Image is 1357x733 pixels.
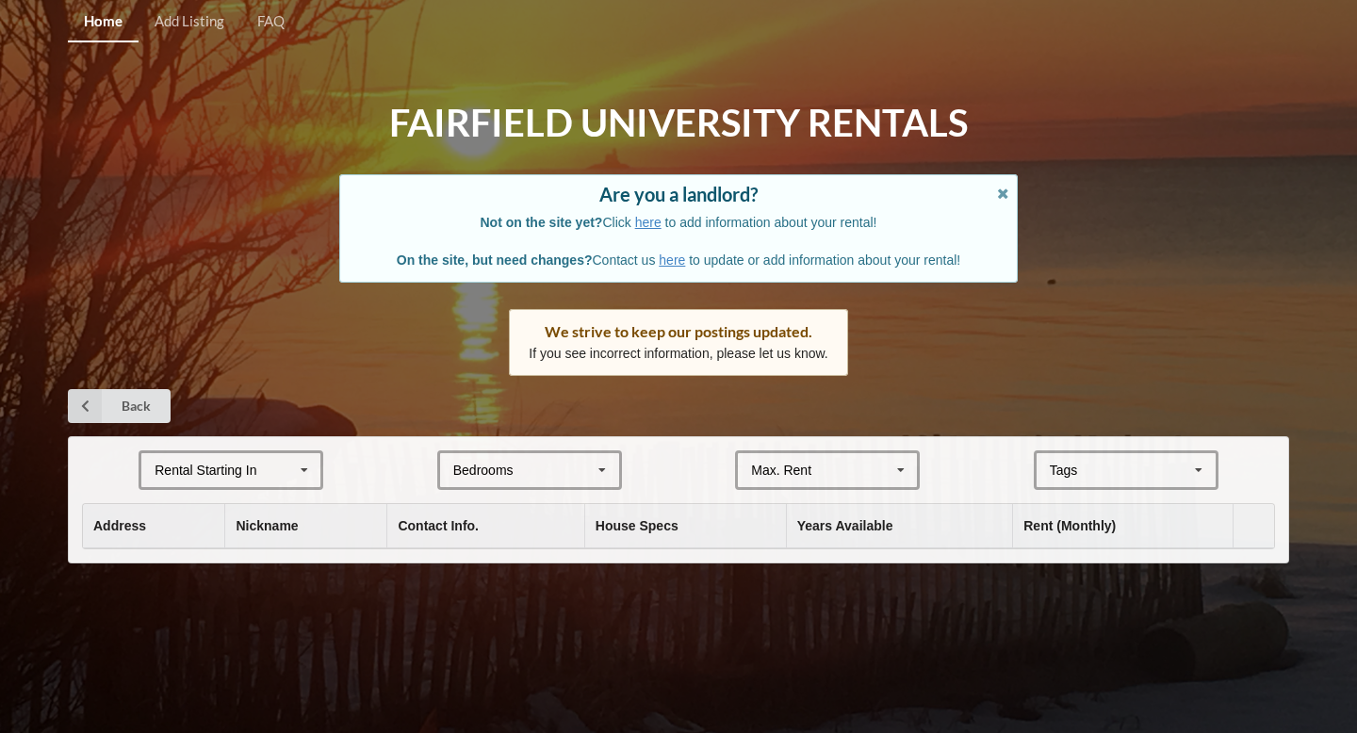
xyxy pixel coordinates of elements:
[397,252,960,268] span: Contact us to update or add information about your rental!
[386,504,583,548] th: Contact Info.
[786,504,1013,548] th: Years Available
[481,215,877,230] span: Click to add information about your rental!
[584,504,786,548] th: House Specs
[1012,504,1232,548] th: Rent (Monthly)
[389,99,968,147] h1: Fairfield University Rentals
[68,389,171,423] a: Back
[83,504,224,548] th: Address
[397,252,593,268] b: On the site, but need changes?
[68,2,139,42] a: Home
[529,344,828,363] p: If you see incorrect information, please let us know.
[659,252,685,268] a: here
[453,464,514,477] div: Bedrooms
[359,185,998,204] div: Are you a landlord?
[751,464,811,477] div: Max. Rent
[155,464,256,477] div: Rental Starting In
[529,322,828,341] div: We strive to keep our postings updated.
[139,2,240,42] a: Add Listing
[224,504,386,548] th: Nickname
[241,2,301,42] a: FAQ
[481,215,603,230] b: Not on the site yet?
[635,215,662,230] a: here
[1045,460,1105,481] div: Tags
